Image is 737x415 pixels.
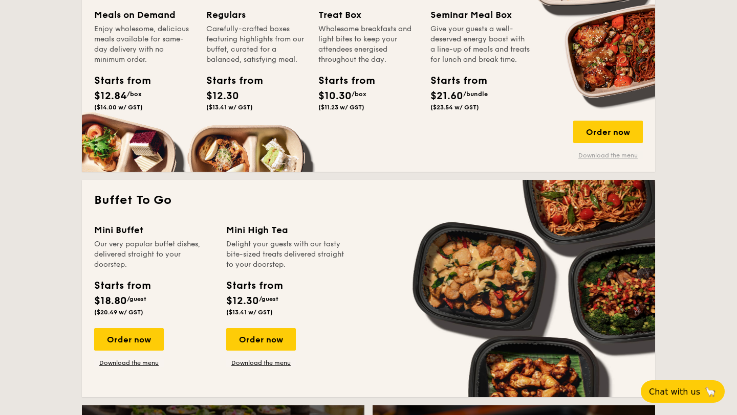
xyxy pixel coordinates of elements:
span: $12.30 [206,90,239,102]
span: /bundle [463,90,488,98]
span: /guest [127,295,146,303]
h2: Buffet To Go [94,192,643,209]
div: Mini High Tea [226,223,346,237]
span: 🦙 [704,386,717,398]
span: $12.30 [226,295,259,307]
span: $12.84 [94,90,127,102]
div: Carefully-crafted boxes featuring highlights from our buffet, curated for a balanced, satisfying ... [206,24,306,65]
span: Chat with us [649,387,700,397]
div: Treat Box [318,8,418,22]
div: Starts from [430,73,476,88]
div: Meals on Demand [94,8,194,22]
span: $10.30 [318,90,352,102]
div: Mini Buffet [94,223,214,237]
button: Chat with us🦙 [641,380,725,403]
span: /box [352,90,366,98]
span: ($20.49 w/ GST) [94,309,143,316]
a: Download the menu [226,359,296,367]
div: Starts from [94,278,150,293]
span: ($14.00 w/ GST) [94,104,143,111]
span: ($13.41 w/ GST) [206,104,253,111]
div: Starts from [226,278,282,293]
div: Give your guests a well-deserved energy boost with a line-up of meals and treats for lunch and br... [430,24,530,65]
span: $21.60 [430,90,463,102]
div: Order now [573,121,643,143]
a: Download the menu [94,359,164,367]
span: /guest [259,295,278,303]
div: Seminar Meal Box [430,8,530,22]
div: Order now [94,328,164,351]
span: $18.80 [94,295,127,307]
a: Download the menu [573,151,643,159]
span: ($11.23 w/ GST) [318,104,364,111]
span: ($13.41 w/ GST) [226,309,273,316]
div: Starts from [318,73,364,88]
div: Our very popular buffet dishes, delivered straight to your doorstep. [94,239,214,270]
div: Order now [226,328,296,351]
div: Regulars [206,8,306,22]
div: Delight your guests with our tasty bite-sized treats delivered straight to your doorstep. [226,239,346,270]
div: Wholesome breakfasts and light bites to keep your attendees energised throughout the day. [318,24,418,65]
div: Starts from [206,73,252,88]
div: Enjoy wholesome, delicious meals available for same-day delivery with no minimum order. [94,24,194,65]
div: Starts from [94,73,140,88]
span: /box [127,90,142,98]
span: ($23.54 w/ GST) [430,104,479,111]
